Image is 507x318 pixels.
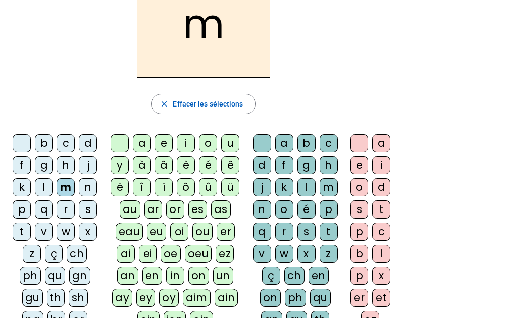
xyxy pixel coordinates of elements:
div: m [320,178,338,196]
div: w [275,245,293,263]
div: a [275,134,293,152]
div: r [275,223,293,241]
div: th [47,289,65,307]
div: d [253,156,271,174]
div: n [253,200,271,219]
div: gu [22,289,43,307]
div: on [260,289,281,307]
div: a [133,134,151,152]
div: é [297,200,316,219]
div: o [275,200,293,219]
div: au [120,200,140,219]
div: à [133,156,151,174]
div: ô [177,178,195,196]
div: x [297,245,316,263]
div: d [79,134,97,152]
div: ai [117,245,135,263]
div: x [79,223,97,241]
div: g [35,156,53,174]
div: û [199,178,217,196]
div: l [372,245,390,263]
div: m [57,178,75,196]
div: ë [111,178,129,196]
div: ei [139,245,157,263]
div: an [117,267,138,285]
div: es [188,200,207,219]
div: ç [45,245,63,263]
div: b [350,245,368,263]
div: p [13,200,31,219]
div: ch [67,245,87,263]
span: Effacer les sélections [173,98,243,110]
div: oe [161,245,181,263]
div: er [350,289,368,307]
div: qu [310,289,331,307]
div: p [350,267,368,285]
div: q [35,200,53,219]
div: q [253,223,271,241]
div: eu [147,223,166,241]
div: en [142,267,162,285]
div: aim [183,289,211,307]
div: ar [144,200,162,219]
div: or [166,200,184,219]
div: d [372,178,390,196]
div: h [320,156,338,174]
div: oeu [185,245,212,263]
div: î [133,178,151,196]
div: e [155,134,173,152]
button: Effacer les sélections [151,94,255,114]
div: p [320,200,338,219]
div: ez [216,245,234,263]
div: sh [69,289,88,307]
div: o [350,178,368,196]
div: c [372,223,390,241]
div: y [111,156,129,174]
div: u [221,134,239,152]
div: ç [262,267,280,285]
div: e [350,156,368,174]
div: er [217,223,235,241]
div: r [57,200,75,219]
div: t [13,223,31,241]
div: ph [285,289,306,307]
div: ain [215,289,238,307]
div: p [350,223,368,241]
div: ch [284,267,305,285]
div: s [297,223,316,241]
div: n [79,178,97,196]
div: f [275,156,293,174]
div: gn [69,267,90,285]
div: è [177,156,195,174]
div: et [372,289,390,307]
div: b [297,134,316,152]
div: s [350,200,368,219]
div: l [297,178,316,196]
div: ï [155,178,173,196]
div: c [320,134,338,152]
div: t [372,200,390,219]
div: â [155,156,173,174]
div: k [13,178,31,196]
div: ay [112,289,132,307]
div: i [372,156,390,174]
div: z [23,245,41,263]
div: z [320,245,338,263]
div: en [309,267,329,285]
div: on [188,267,209,285]
div: f [13,156,31,174]
div: eau [116,223,143,241]
div: oy [159,289,179,307]
div: qu [45,267,65,285]
div: o [199,134,217,152]
div: l [35,178,53,196]
div: é [199,156,217,174]
div: ê [221,156,239,174]
div: s [79,200,97,219]
div: b [35,134,53,152]
div: in [166,267,184,285]
div: as [211,200,231,219]
div: un [213,267,233,285]
div: w [57,223,75,241]
div: ü [221,178,239,196]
